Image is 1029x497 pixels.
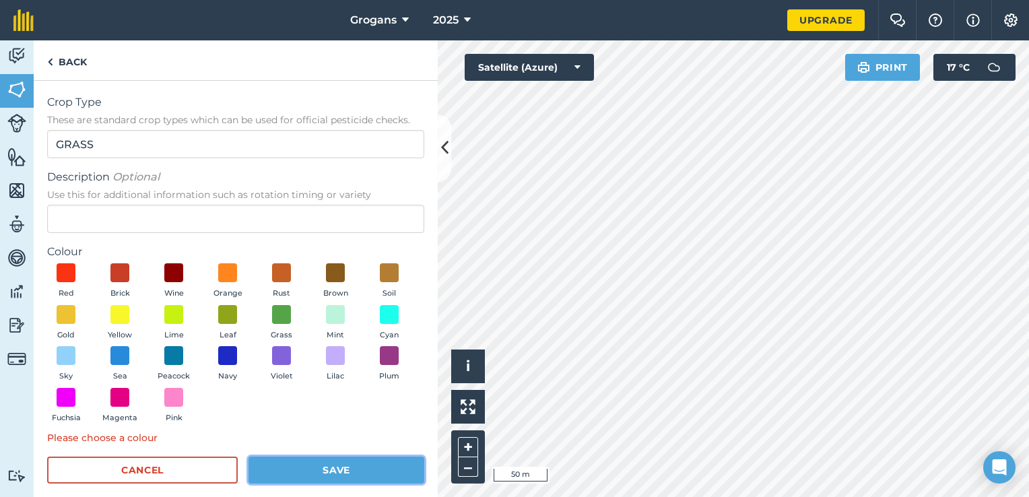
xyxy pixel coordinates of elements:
[7,214,26,234] img: svg+xml;base64,PD94bWwgdmVyc2lvbj0iMS4wIiBlbmNvZGluZz0idXRmLTgiPz4KPCEtLSBHZW5lcmF0b3I6IEFkb2JlIE...
[273,288,290,300] span: Rust
[7,79,26,100] img: svg+xml;base64,PHN2ZyB4bWxucz0iaHR0cDovL3d3dy53My5vcmcvMjAwMC9zdmciIHdpZHRoPSI1NiIgaGVpZ2h0PSI2MC...
[451,350,485,383] button: i
[155,263,193,300] button: Wine
[47,188,424,201] span: Use this for additional information such as rotation timing or variety
[47,54,53,70] img: svg+xml;base64,PHN2ZyB4bWxucz0iaHR0cDovL3d3dy53My5vcmcvMjAwMC9zdmciIHdpZHRoPSI5IiBoZWlnaHQ9IjI0Ii...
[927,13,943,27] img: A question mark icon
[380,329,399,341] span: Cyan
[7,248,26,268] img: svg+xml;base64,PD94bWwgdmVyc2lvbj0iMS4wIiBlbmNvZGluZz0idXRmLTgiPz4KPCEtLSBHZW5lcmF0b3I6IEFkb2JlIE...
[209,263,246,300] button: Orange
[155,388,193,424] button: Pink
[317,305,354,341] button: Mint
[112,170,160,183] em: Optional
[317,346,354,383] button: Lilac
[433,12,459,28] span: 2025
[350,12,397,28] span: Grogans
[7,114,26,133] img: svg+xml;base64,PD94bWwgdmVyc2lvbj0iMS4wIiBlbmNvZGluZz0idXRmLTgiPz4KPCEtLSBHZW5lcmF0b3I6IEFkb2JlIE...
[101,346,139,383] button: Sea
[47,430,424,445] div: Please choose a colour
[323,288,348,300] span: Brown
[59,288,74,300] span: Red
[7,315,26,335] img: svg+xml;base64,PD94bWwgdmVyc2lvbj0iMS4wIiBlbmNvZGluZz0idXRmLTgiPz4KPCEtLSBHZW5lcmF0b3I6IEFkb2JlIE...
[7,350,26,368] img: svg+xml;base64,PD94bWwgdmVyc2lvbj0iMS4wIiBlbmNvZGluZz0idXRmLTgiPz4KPCEtLSBHZW5lcmF0b3I6IEFkb2JlIE...
[101,263,139,300] button: Brick
[890,13,906,27] img: Two speech bubbles overlapping with the left bubble in the forefront
[317,263,354,300] button: Brown
[213,288,242,300] span: Orange
[845,54,921,81] button: Print
[271,329,292,341] span: Grass
[101,305,139,341] button: Yellow
[7,281,26,302] img: svg+xml;base64,PD94bWwgdmVyc2lvbj0iMS4wIiBlbmNvZGluZz0idXRmLTgiPz4KPCEtLSBHZW5lcmF0b3I6IEFkb2JlIE...
[59,370,73,383] span: Sky
[47,457,238,484] button: Cancel
[218,370,237,383] span: Navy
[158,370,190,383] span: Peacock
[263,346,300,383] button: Violet
[47,244,424,260] label: Colour
[47,169,424,185] span: Description
[7,469,26,482] img: svg+xml;base64,PD94bWwgdmVyc2lvbj0iMS4wIiBlbmNvZGluZz0idXRmLTgiPz4KPCEtLSBHZW5lcmF0b3I6IEFkb2JlIE...
[102,412,137,424] span: Magenta
[466,358,470,374] span: i
[7,180,26,201] img: svg+xml;base64,PHN2ZyB4bWxucz0iaHR0cDovL3d3dy53My5vcmcvMjAwMC9zdmciIHdpZHRoPSI1NiIgaGVpZ2h0PSI2MC...
[57,329,75,341] span: Gold
[370,263,408,300] button: Soil
[220,329,236,341] span: Leaf
[458,437,478,457] button: +
[47,263,85,300] button: Red
[166,412,182,424] span: Pink
[248,457,424,484] button: Save
[370,305,408,341] button: Cyan
[7,46,26,66] img: svg+xml;base64,PD94bWwgdmVyc2lvbj0iMS4wIiBlbmNvZGluZz0idXRmLTgiPz4KPCEtLSBHZW5lcmF0b3I6IEFkb2JlIE...
[164,288,184,300] span: Wine
[47,94,424,110] span: Crop Type
[52,412,81,424] span: Fuchsia
[327,329,344,341] span: Mint
[113,370,127,383] span: Sea
[981,54,1007,81] img: svg+xml;base64,PD94bWwgdmVyc2lvbj0iMS4wIiBlbmNvZGluZz0idXRmLTgiPz4KPCEtLSBHZW5lcmF0b3I6IEFkb2JlIE...
[164,329,184,341] span: Lime
[101,388,139,424] button: Magenta
[47,113,424,127] span: These are standard crop types which can be used for official pesticide checks.
[263,263,300,300] button: Rust
[461,399,475,414] img: Four arrows, one pointing top left, one top right, one bottom right and the last bottom left
[34,40,100,80] a: Back
[458,457,478,477] button: –
[7,147,26,167] img: svg+xml;base64,PHN2ZyB4bWxucz0iaHR0cDovL3d3dy53My5vcmcvMjAwMC9zdmciIHdpZHRoPSI1NiIgaGVpZ2h0PSI2MC...
[370,346,408,383] button: Plum
[379,370,399,383] span: Plum
[209,305,246,341] button: Leaf
[857,59,870,75] img: svg+xml;base64,PHN2ZyB4bWxucz0iaHR0cDovL3d3dy53My5vcmcvMjAwMC9zdmciIHdpZHRoPSIxOSIgaGVpZ2h0PSIyNC...
[13,9,34,31] img: fieldmargin Logo
[933,54,1016,81] button: 17 °C
[155,305,193,341] button: Lime
[1003,13,1019,27] img: A cog icon
[209,346,246,383] button: Navy
[108,329,132,341] span: Yellow
[47,305,85,341] button: Gold
[271,370,293,383] span: Violet
[327,370,344,383] span: Lilac
[155,346,193,383] button: Peacock
[47,388,85,424] button: Fuchsia
[383,288,396,300] span: Soil
[263,305,300,341] button: Grass
[947,54,970,81] span: 17 ° C
[110,288,130,300] span: Brick
[47,130,424,158] input: Start typing to search for crop type
[966,12,980,28] img: svg+xml;base64,PHN2ZyB4bWxucz0iaHR0cDovL3d3dy53My5vcmcvMjAwMC9zdmciIHdpZHRoPSIxNyIgaGVpZ2h0PSIxNy...
[47,346,85,383] button: Sky
[983,451,1016,484] div: Open Intercom Messenger
[787,9,865,31] a: Upgrade
[465,54,594,81] button: Satellite (Azure)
